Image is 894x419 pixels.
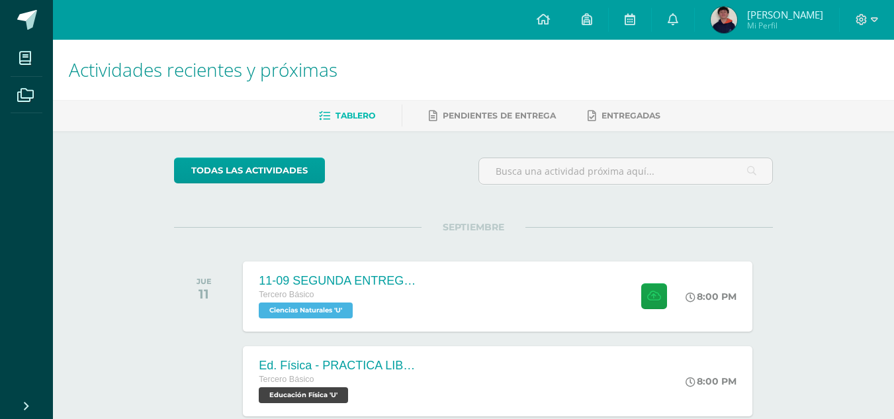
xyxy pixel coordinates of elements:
div: 11-09 SEGUNDA ENTREGA DE GUÍA [259,274,418,288]
span: Tercero Básico [259,290,314,299]
input: Busca una actividad próxima aquí... [479,158,772,184]
span: Pendientes de entrega [443,111,556,120]
span: Tablero [335,111,375,120]
a: Tablero [319,105,375,126]
a: Pendientes de entrega [429,105,556,126]
div: 11 [197,286,212,302]
a: todas las Actividades [174,158,325,183]
span: SEPTIEMBRE [422,221,525,233]
span: Educación Física 'U' [259,387,348,403]
span: Tercero Básico [259,375,314,384]
div: Ed. Física - PRACTICA LIBRE Voleibol - S4C2 [259,359,418,373]
span: Entregadas [602,111,660,120]
span: [PERSON_NAME] [747,8,823,21]
span: Mi Perfil [747,20,823,31]
div: 8:00 PM [686,291,737,303]
span: Ciencias Naturales 'U' [259,303,353,318]
a: Entregadas [588,105,660,126]
span: Actividades recientes y próximas [69,57,337,82]
img: 7383fbd875ed3a81cc002658620bcc65.png [711,7,737,33]
div: 8:00 PM [686,375,737,387]
div: JUE [197,277,212,286]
